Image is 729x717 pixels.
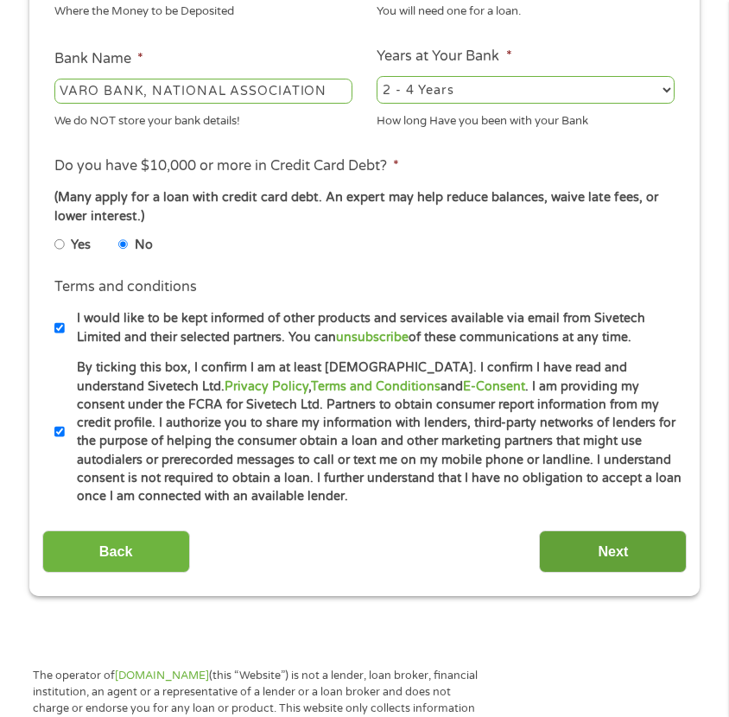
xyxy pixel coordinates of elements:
label: Bank Name [54,50,143,68]
label: By ticking this box, I confirm I am at least [DEMOGRAPHIC_DATA]. I confirm I have read and unders... [65,358,685,505]
a: [DOMAIN_NAME] [115,669,209,682]
label: Years at Your Bank [377,48,511,66]
label: No [135,236,153,255]
label: Yes [71,236,91,255]
input: Next [539,530,687,573]
a: Privacy Policy [225,379,308,394]
input: Back [42,530,190,573]
label: I would like to be kept informed of other products and services available via email from Sivetech... [65,309,685,346]
a: unsubscribe [336,330,409,345]
a: E-Consent [463,379,525,394]
label: Do you have $10,000 or more in Credit Card Debt? [54,157,399,175]
div: We do NOT store your bank details! [54,107,352,130]
div: How long Have you been with your Bank [377,107,675,130]
a: Terms and Conditions [311,379,441,394]
label: Terms and conditions [54,278,197,296]
div: (Many apply for a loan with credit card debt. An expert may help reduce balances, waive late fees... [54,188,675,225]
